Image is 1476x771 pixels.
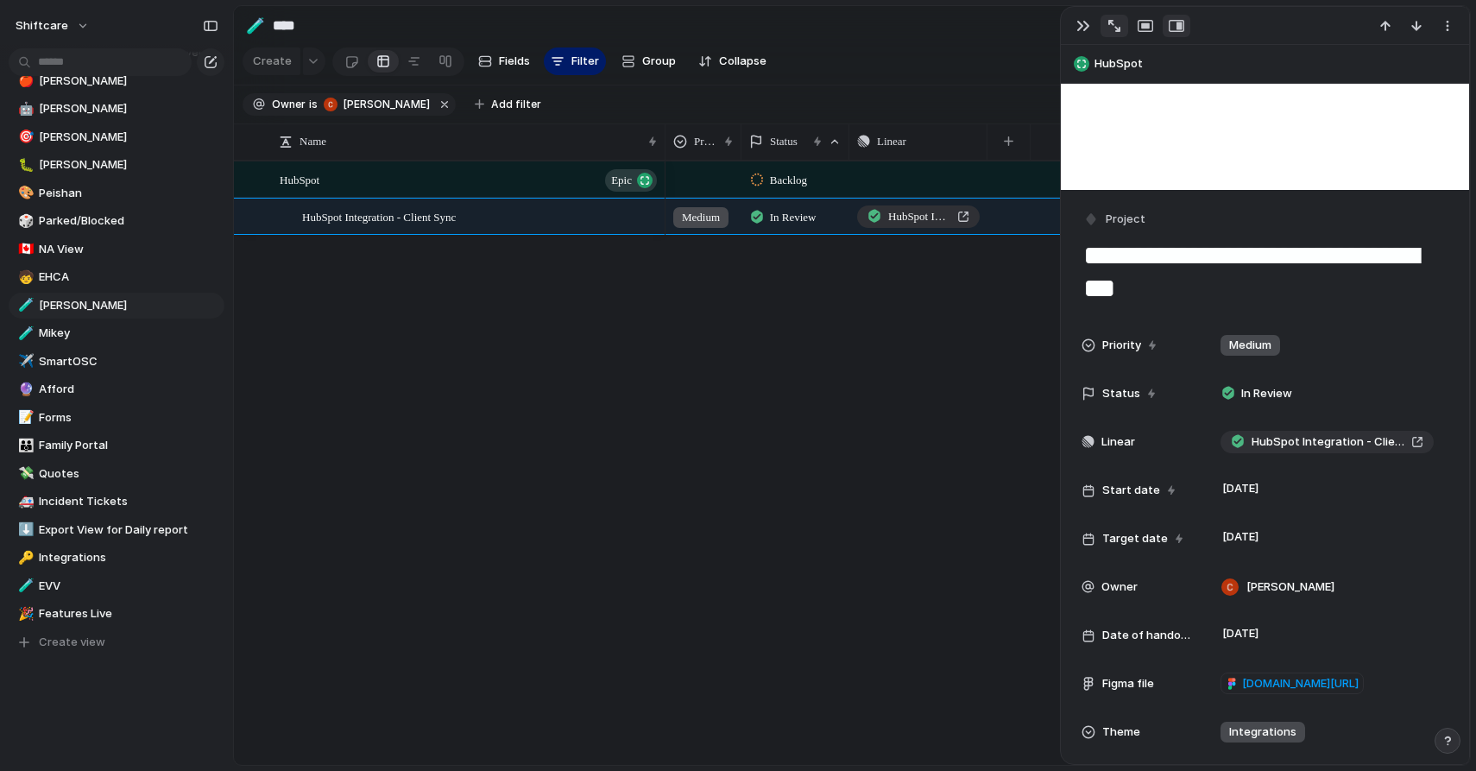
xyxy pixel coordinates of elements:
button: 🎲 [16,212,33,230]
span: Add filter [491,97,541,112]
span: [PERSON_NAME] [39,129,218,146]
span: Status [1102,385,1140,402]
a: 👪Family Portal [9,433,224,458]
span: SmartOSC [39,353,218,370]
span: [PERSON_NAME] [344,97,430,112]
span: Backlog [770,172,807,189]
div: 🧪 [18,295,30,315]
span: Filter [571,53,599,70]
a: 🧪EVV [9,573,224,599]
a: 🎲Parked/Blocked [9,208,224,234]
div: 🐛 [18,155,30,175]
div: 🧪 [246,14,265,37]
span: Name [300,133,326,150]
a: 🚑Incident Tickets [9,489,224,515]
span: Quotes [39,465,218,483]
span: Forms [39,409,218,427]
div: 🎯[PERSON_NAME] [9,124,224,150]
span: Figma file [1102,675,1154,692]
span: Priority [1102,337,1141,354]
button: 🧪 [242,12,269,40]
span: Medium [1229,337,1271,354]
span: EVV [39,578,218,595]
span: [PERSON_NAME] [1246,578,1334,596]
div: 💸 [18,464,30,483]
span: [PERSON_NAME] [39,100,218,117]
div: 🧪 [18,324,30,344]
span: [DATE] [1218,478,1264,499]
div: 🎲 [18,212,30,231]
span: Export View for Daily report [39,521,218,539]
div: 🤖[PERSON_NAME] [9,96,224,122]
span: Collapse [719,53,766,70]
button: 🧪 [16,297,33,314]
span: [PERSON_NAME] [39,156,218,174]
button: is [306,95,321,114]
span: Medium [682,209,720,226]
div: 🧪[PERSON_NAME] [9,293,224,319]
div: 👪 [18,436,30,456]
button: 🧪 [16,578,33,595]
div: 🎉 [18,604,30,624]
div: 💸Quotes [9,461,224,487]
div: ⬇️ [18,520,30,540]
button: 🍎 [16,73,33,90]
span: NA View [39,241,218,258]
div: 🇨🇦 [18,239,30,259]
button: 🧒 [16,269,33,286]
span: Epic [611,168,632,193]
div: 🔮Afford [9,376,224,402]
button: 🇨🇦 [16,241,33,258]
button: [PERSON_NAME] [319,95,433,114]
a: 🎨Peishan [9,180,224,206]
div: 🧪 [18,576,30,596]
button: Collapse [691,47,773,75]
span: HubSpot Integration - Client Sync [888,208,950,225]
span: Peishan [39,185,218,202]
span: shiftcare [16,17,68,35]
button: 🎯 [16,129,33,146]
a: 🔑Integrations [9,545,224,571]
button: Epic [605,169,657,192]
span: [DATE] [1218,527,1264,547]
span: [DATE] [1218,623,1264,644]
span: Integrations [39,549,218,566]
span: Group [642,53,676,70]
a: ✈️SmartOSC [9,349,224,375]
a: ⬇️Export View for Daily report [9,517,224,543]
span: is [309,97,318,112]
span: Owner [1101,578,1138,596]
button: 🎨 [16,185,33,202]
a: 🎉Features Live [9,601,224,627]
span: Family Portal [39,437,218,454]
div: ✈️ [18,351,30,371]
span: Project [1106,211,1145,228]
span: Features Live [39,605,218,622]
button: 🚑 [16,493,33,510]
div: 🤖 [18,99,30,119]
button: 🤖 [16,100,33,117]
a: 🐛[PERSON_NAME] [9,152,224,178]
a: 🇨🇦NA View [9,237,224,262]
div: 🚑 [18,492,30,512]
span: Create view [39,634,105,651]
div: 🔑 [18,548,30,568]
button: 🎉 [16,605,33,622]
button: HubSpot [1069,50,1461,78]
a: 📝Forms [9,405,224,431]
span: HubSpot Integration - Client Sync [302,206,456,226]
span: HubSpot [280,169,319,189]
span: Integrations [1229,724,1296,741]
span: Start date [1102,482,1160,499]
span: In Review [770,209,817,226]
span: Parked/Blocked [39,212,218,230]
button: shiftcare [8,12,98,40]
span: [DOMAIN_NAME][URL] [1242,675,1359,692]
button: Add filter [464,92,552,117]
button: ⬇️ [16,521,33,539]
